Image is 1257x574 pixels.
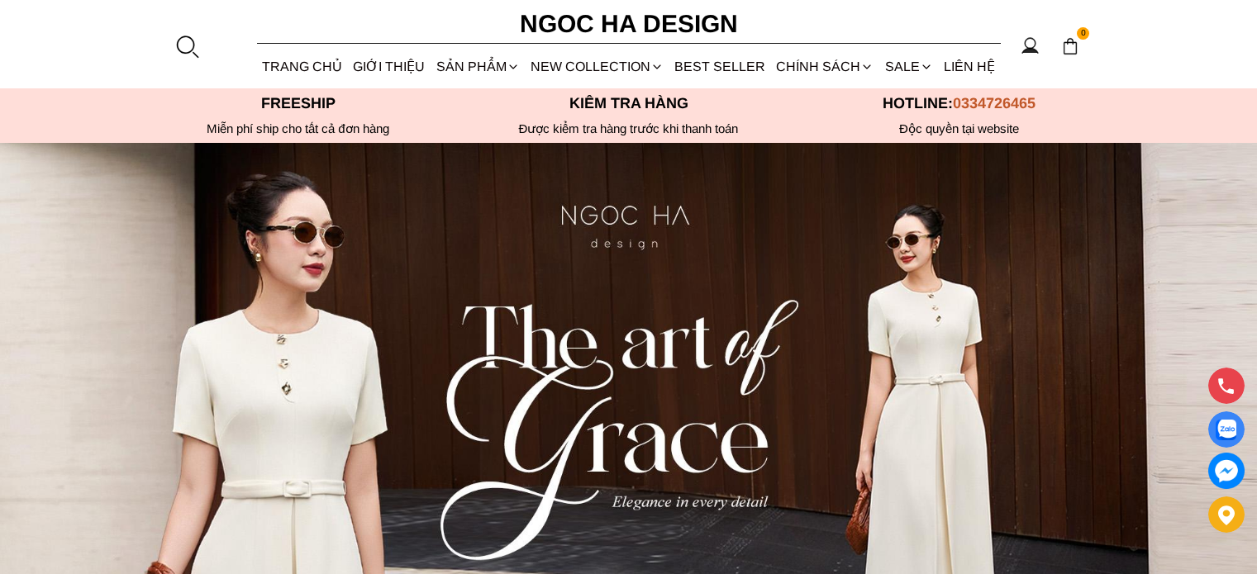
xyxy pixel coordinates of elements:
p: Được kiểm tra hàng trước khi thanh toán [464,121,794,136]
a: SALE [879,45,938,88]
img: img-CART-ICON-ksit0nf1 [1061,37,1079,55]
img: Display image [1216,420,1236,440]
a: TRANG CHỦ [257,45,348,88]
div: SẢN PHẨM [431,45,525,88]
a: LIÊN HỆ [938,45,1000,88]
div: Chính sách [771,45,879,88]
font: Kiểm tra hàng [569,95,688,111]
a: messenger [1208,453,1245,489]
a: BEST SELLER [669,45,771,88]
p: Freeship [133,95,464,112]
h6: Độc quyền tại website [794,121,1125,136]
div: Miễn phí ship cho tất cả đơn hàng [133,121,464,136]
span: 0334726465 [953,95,1036,111]
a: Display image [1208,411,1245,448]
p: Hotline: [794,95,1125,112]
a: Ngoc Ha Design [505,4,753,44]
span: 0 [1077,27,1090,40]
a: NEW COLLECTION [525,45,669,88]
a: GIỚI THIỆU [348,45,431,88]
